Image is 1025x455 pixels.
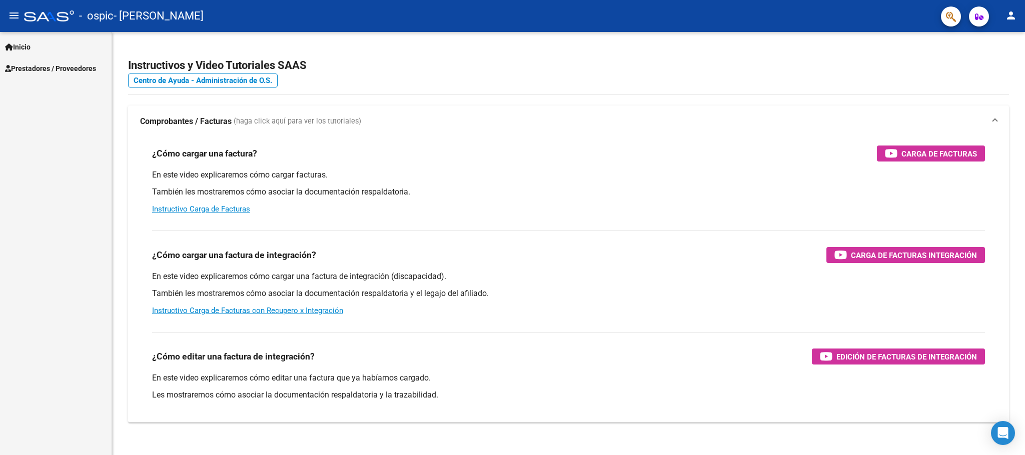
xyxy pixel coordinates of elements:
mat-icon: person [1005,9,1017,21]
a: Instructivo Carga de Facturas [152,204,250,213]
button: Edición de Facturas de integración [812,348,985,364]
p: También les mostraremos cómo asociar la documentación respaldatoria. [152,186,985,197]
p: En este video explicaremos cómo editar una factura que ya habíamos cargado. [152,372,985,383]
h3: ¿Cómo cargar una factura? [152,146,257,160]
div: Comprobantes / Facturas (haga click aquí para ver los tutoriales) [128,137,1009,422]
a: Centro de Ayuda - Administración de O.S. [128,73,278,87]
p: En este video explicaremos cómo cargar una factura de integración (discapacidad). [152,271,985,282]
h3: ¿Cómo editar una factura de integración? [152,349,315,363]
h3: ¿Cómo cargar una factura de integración? [152,248,316,262]
button: Carga de Facturas Integración [826,247,985,263]
strong: Comprobantes / Facturas [140,116,232,127]
a: Instructivo Carga de Facturas con Recupero x Integración [152,306,343,315]
p: También les mostraremos cómo asociar la documentación respaldatoria y el legajo del afiliado. [152,288,985,299]
span: - ospic [79,5,114,27]
span: Prestadores / Proveedores [5,63,96,74]
mat-expansion-panel-header: Comprobantes / Facturas (haga click aquí para ver los tutoriales) [128,105,1009,137]
div: Open Intercom Messenger [991,421,1015,445]
span: Inicio [5,41,31,52]
p: En este video explicaremos cómo cargar facturas. [152,169,985,180]
button: Carga de Facturas [877,145,985,161]
span: Carga de Facturas [901,147,977,160]
mat-icon: menu [8,9,20,21]
span: Carga de Facturas Integración [851,249,977,261]
span: Edición de Facturas de integración [836,350,977,363]
span: - [PERSON_NAME] [114,5,204,27]
h2: Instructivos y Video Tutoriales SAAS [128,56,1009,75]
span: (haga click aquí para ver los tutoriales) [234,116,361,127]
p: Les mostraremos cómo asociar la documentación respaldatoria y la trazabilidad. [152,389,985,400]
